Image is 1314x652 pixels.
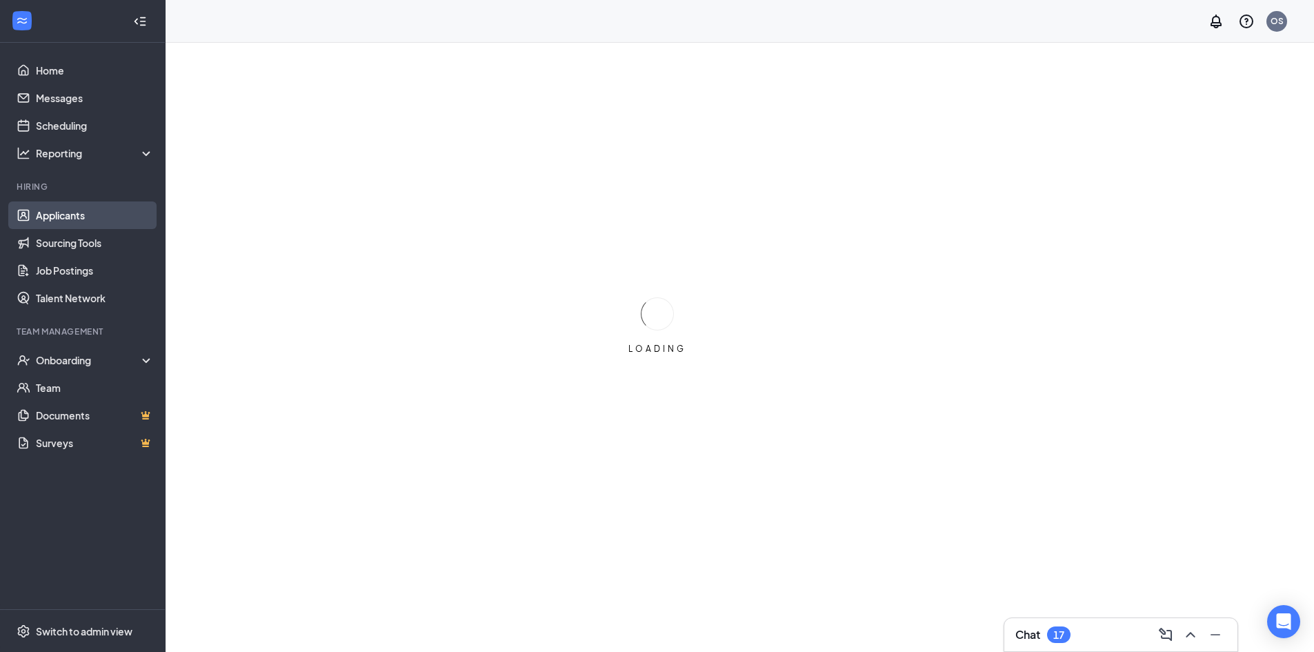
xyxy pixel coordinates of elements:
[1208,13,1224,30] svg: Notifications
[36,624,132,638] div: Switch to admin view
[36,229,154,257] a: Sourcing Tools
[17,353,30,367] svg: UserCheck
[17,181,151,192] div: Hiring
[623,343,692,355] div: LOADING
[36,284,154,312] a: Talent Network
[36,353,142,367] div: Onboarding
[36,84,154,112] a: Messages
[1157,626,1174,643] svg: ComposeMessage
[36,201,154,229] a: Applicants
[15,14,29,28] svg: WorkstreamLogo
[1179,624,1202,646] button: ChevronUp
[36,402,154,429] a: DocumentsCrown
[1238,13,1255,30] svg: QuestionInfo
[36,374,154,402] a: Team
[17,146,30,160] svg: Analysis
[1207,626,1224,643] svg: Minimize
[1267,605,1300,638] div: Open Intercom Messenger
[36,146,155,160] div: Reporting
[17,326,151,337] div: Team Management
[1155,624,1177,646] button: ComposeMessage
[36,257,154,284] a: Job Postings
[1204,624,1226,646] button: Minimize
[17,624,30,638] svg: Settings
[36,429,154,457] a: SurveysCrown
[1015,627,1040,642] h3: Chat
[1182,626,1199,643] svg: ChevronUp
[36,57,154,84] a: Home
[36,112,154,139] a: Scheduling
[1053,629,1064,641] div: 17
[133,14,147,28] svg: Collapse
[1271,15,1284,27] div: OS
